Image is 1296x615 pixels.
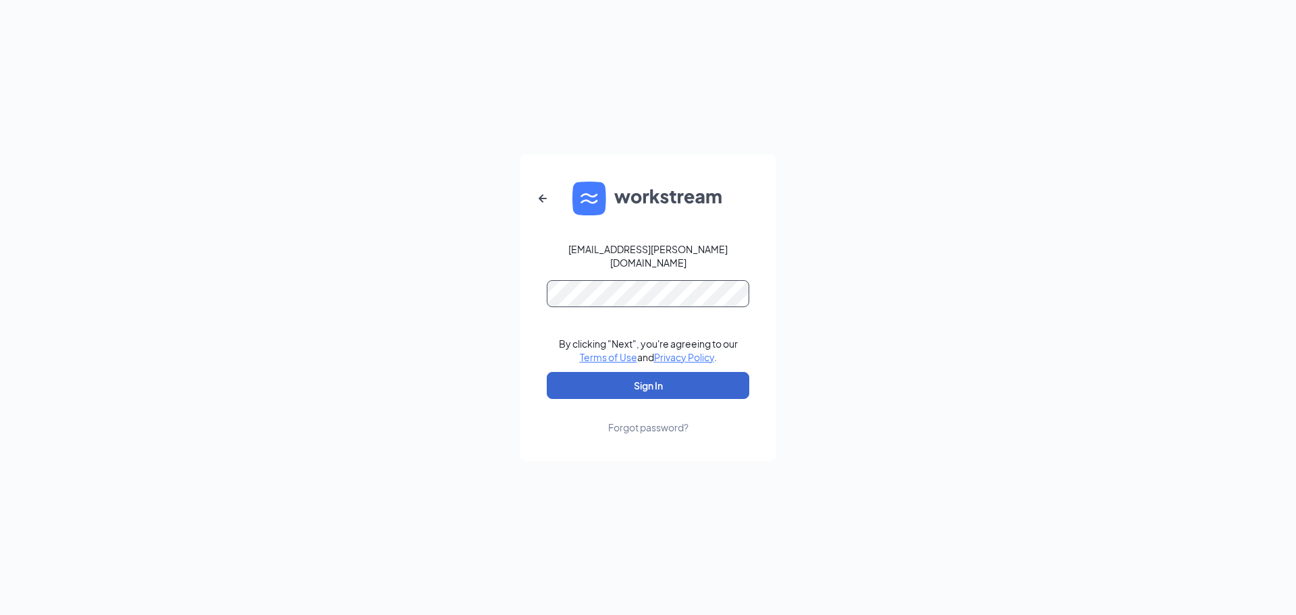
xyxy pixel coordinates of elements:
a: Privacy Policy [654,351,714,363]
div: [EMAIL_ADDRESS][PERSON_NAME][DOMAIN_NAME] [547,242,749,269]
div: By clicking "Next", you're agreeing to our and . [559,337,738,364]
a: Terms of Use [580,351,637,363]
button: ArrowLeftNew [526,182,559,215]
a: Forgot password? [608,399,688,434]
svg: ArrowLeftNew [535,190,551,207]
div: Forgot password? [608,421,688,434]
img: WS logo and Workstream text [572,182,724,215]
button: Sign In [547,372,749,399]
